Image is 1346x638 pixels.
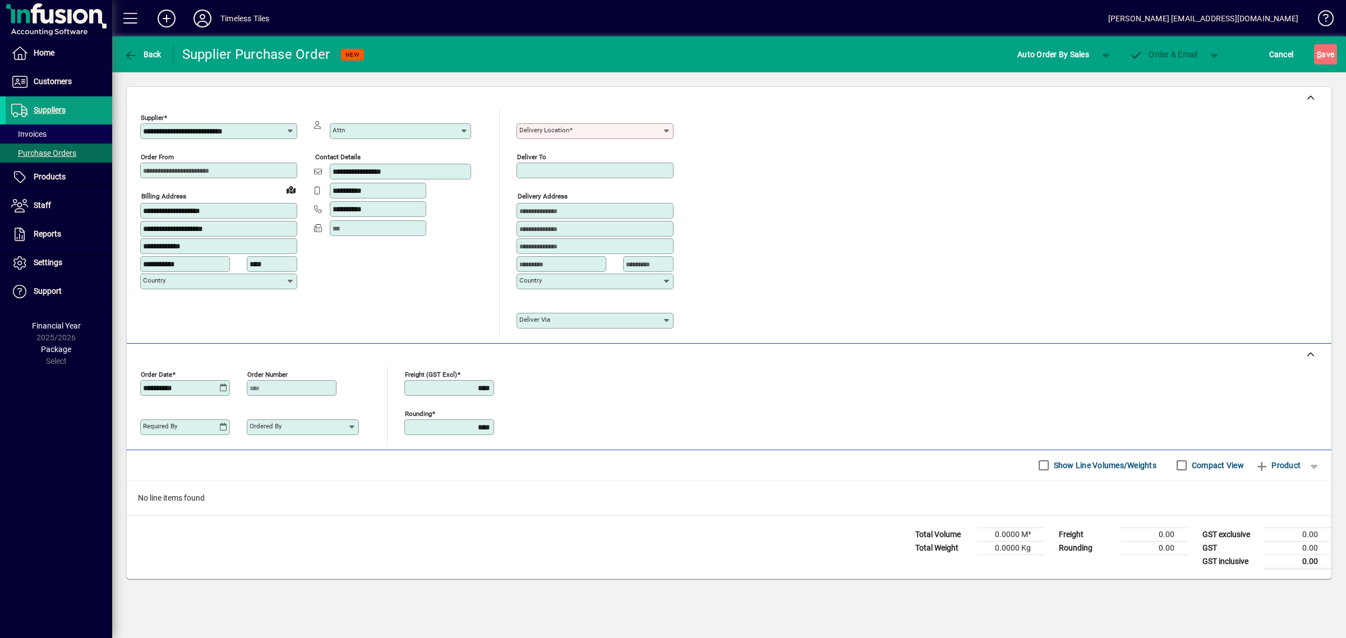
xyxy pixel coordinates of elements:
[1264,528,1331,541] td: 0.00
[141,114,164,122] mat-label: Supplier
[345,51,359,58] span: NEW
[1197,554,1264,568] td: GST inclusive
[519,276,542,284] mat-label: Country
[1310,2,1332,39] a: Knowledge Base
[1250,455,1306,475] button: Product
[11,130,47,138] span: Invoices
[34,105,66,114] span: Suppliers
[1053,541,1121,554] td: Rounding
[977,528,1044,541] td: 0.0000 M³
[1266,44,1297,64] button: Cancel
[1269,45,1294,63] span: Cancel
[149,8,185,29] button: Add
[1124,44,1204,64] button: Order & Email
[6,220,112,248] a: Reports
[1017,45,1089,63] span: Auto Order By Sales
[1190,460,1244,471] label: Compact View
[1108,10,1298,27] div: [PERSON_NAME] [EMAIL_ADDRESS][DOMAIN_NAME]
[1053,528,1121,541] td: Freight
[34,201,51,210] span: Staff
[6,68,112,96] a: Customers
[1121,528,1188,541] td: 0.00
[6,124,112,144] a: Invoices
[121,44,164,64] button: Back
[1197,541,1264,554] td: GST
[519,126,569,134] mat-label: Delivery Location
[250,422,282,430] mat-label: Ordered by
[41,345,71,354] span: Package
[1052,460,1156,471] label: Show Line Volumes/Weights
[1264,554,1331,568] td: 0.00
[1197,528,1264,541] td: GST exclusive
[34,172,66,181] span: Products
[127,481,1331,515] div: No line items found
[517,153,546,161] mat-label: Deliver To
[6,163,112,191] a: Products
[32,321,81,330] span: Financial Year
[282,181,300,198] a: View on map
[6,144,112,163] a: Purchase Orders
[333,126,345,134] mat-label: Attn
[1317,45,1334,63] span: ave
[977,541,1044,554] td: 0.0000 Kg
[34,229,61,238] span: Reports
[185,8,220,29] button: Profile
[1317,50,1321,59] span: S
[519,316,550,323] mat-label: Deliver via
[247,370,288,378] mat-label: Order number
[124,50,162,59] span: Back
[141,153,174,161] mat-label: Order from
[1012,44,1095,64] button: Auto Order By Sales
[1255,456,1301,474] span: Product
[910,541,977,554] td: Total Weight
[34,48,54,57] span: Home
[405,370,457,378] mat-label: Freight (GST excl)
[182,45,330,63] div: Supplier Purchase Order
[1121,541,1188,554] td: 0.00
[1314,44,1337,64] button: Save
[910,528,977,541] td: Total Volume
[6,278,112,306] a: Support
[6,249,112,277] a: Settings
[143,276,165,284] mat-label: Country
[6,192,112,220] a: Staff
[1264,541,1331,554] td: 0.00
[112,44,174,64] app-page-header-button: Back
[34,286,62,295] span: Support
[11,149,76,158] span: Purchase Orders
[141,370,172,378] mat-label: Order date
[6,39,112,67] a: Home
[220,10,269,27] div: Timeless Tiles
[1130,50,1198,59] span: Order & Email
[34,258,62,267] span: Settings
[143,422,177,430] mat-label: Required by
[34,77,72,86] span: Customers
[405,409,432,417] mat-label: Rounding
